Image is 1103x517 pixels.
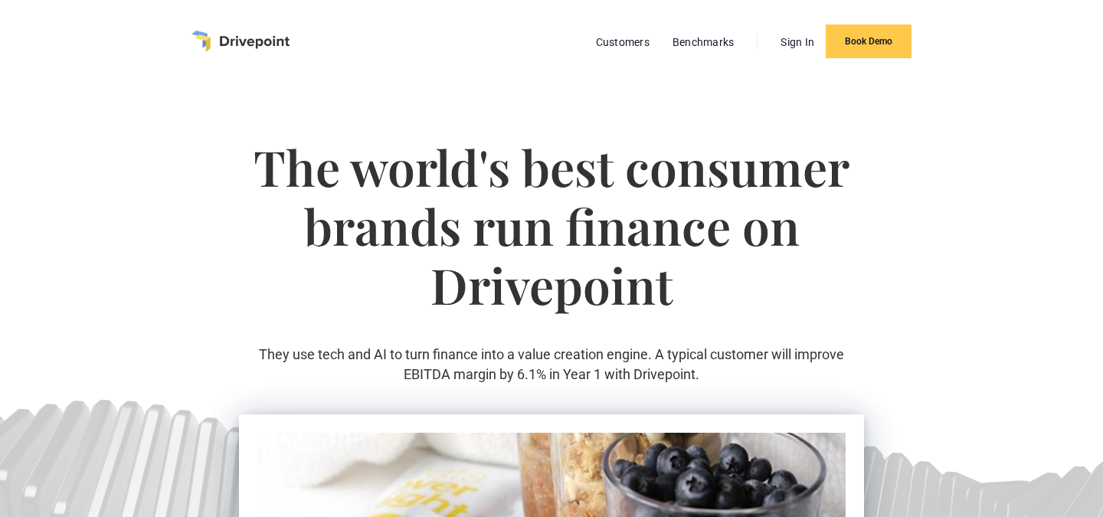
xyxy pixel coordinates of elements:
a: home [191,31,290,52]
h1: The world's best consumer brands run finance on Drivepoint [239,138,864,345]
a: Sign In [773,32,822,52]
p: They use tech and AI to turn finance into a value creation engine. A typical customer will improv... [239,345,864,383]
a: Book Demo [826,25,912,58]
a: Benchmarks [665,32,742,52]
a: Customers [588,32,657,52]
